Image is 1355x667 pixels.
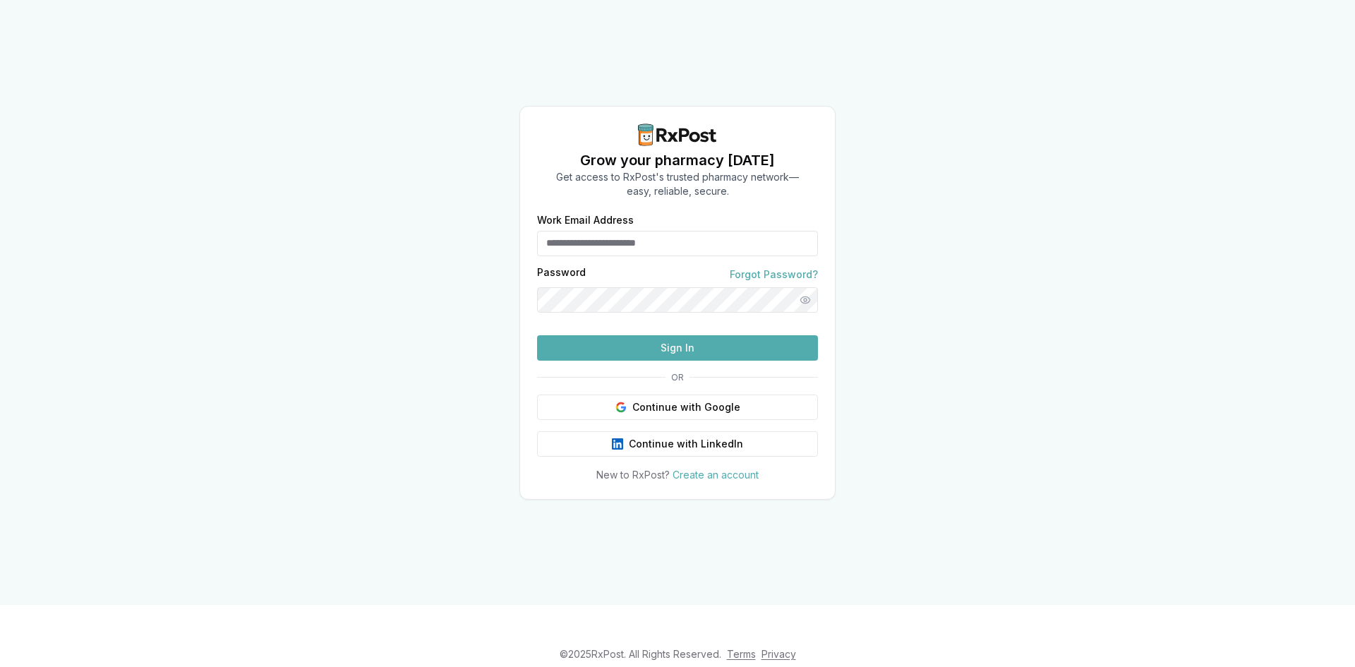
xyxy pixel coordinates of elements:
a: Forgot Password? [730,268,818,282]
label: Password [537,268,586,282]
label: Work Email Address [537,215,818,225]
a: Privacy [761,648,796,660]
img: LinkedIn [612,438,623,450]
span: OR [666,372,689,383]
img: Google [615,402,627,413]
button: Sign In [537,335,818,361]
img: RxPost Logo [632,124,723,146]
span: New to RxPost? [596,469,670,481]
button: Continue with LinkedIn [537,431,818,457]
a: Create an account [673,469,759,481]
a: Terms [727,648,756,660]
h1: Grow your pharmacy [DATE] [556,150,799,170]
p: Get access to RxPost's trusted pharmacy network— easy, reliable, secure. [556,170,799,198]
button: Show password [793,287,818,313]
button: Continue with Google [537,395,818,420]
